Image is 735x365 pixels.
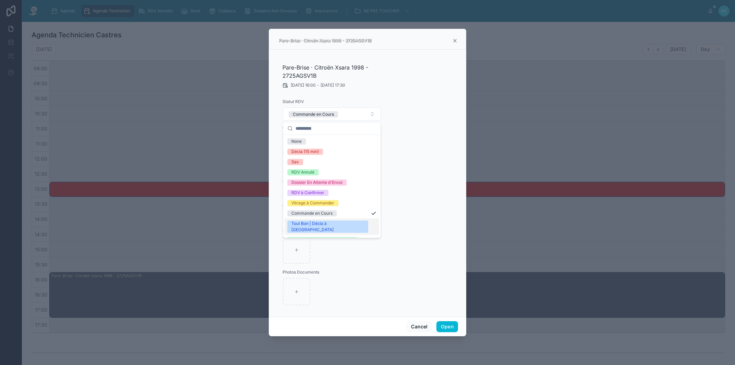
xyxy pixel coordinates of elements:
[282,151,381,156] span: Numéro Rack
[291,149,319,155] div: Décla (15 min)
[282,63,381,80] h2: Pare-Brise · Citroën Xsara 1998 - 2725AGSV1B
[291,83,316,88] span: [DATE] 16:00
[291,237,353,243] div: RDV Reporté | RDV à Confirmer
[317,83,319,88] span: -
[283,135,381,238] div: Suggestions
[282,269,381,275] span: Photos Documents
[291,179,342,186] div: Dossier En Attente d'Envoi
[291,138,302,144] div: None
[436,321,458,332] button: Open
[282,228,381,233] span: Photos Véhicule
[291,210,333,216] div: Commande en Cours
[282,126,381,132] span: Voiture
[407,321,432,332] button: Cancel
[293,111,334,117] div: Commande en Cours
[291,190,324,196] div: RDV à Confirmer
[291,221,364,233] div: Tout Bon | Décla à [GEOGRAPHIC_DATA]
[277,37,372,44] div: Pare-Brise · Citroën Xsara 1998 - 2725AGSV1B
[291,159,299,165] div: Sav
[321,83,345,88] span: [DATE] 17:30
[282,99,381,104] span: Statut RDV
[278,37,372,43] div: Pare-Brise · Citroën Xsara 1998 - 2725AGSV1B
[282,203,381,209] span: Code Joint
[282,178,381,184] span: Code Vitrage
[291,169,314,175] div: RDV Annulé
[291,200,334,206] div: Vitrage à Commander
[283,108,381,121] button: Select Button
